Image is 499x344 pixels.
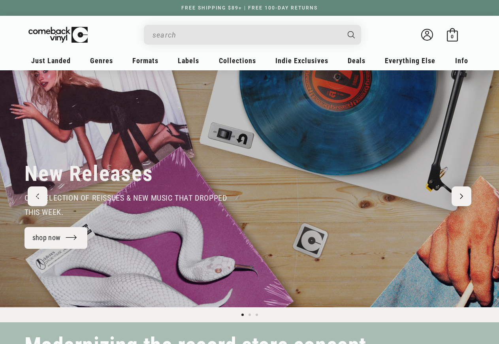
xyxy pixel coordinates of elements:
[275,56,328,65] span: Indie Exclusives
[24,193,227,217] span: our selection of reissues & new music that dropped this week.
[90,56,113,65] span: Genres
[153,27,340,43] input: search
[348,56,365,65] span: Deals
[178,56,199,65] span: Labels
[341,25,362,45] button: Search
[24,227,88,249] a: shop now
[451,34,454,39] span: 0
[173,5,326,11] a: FREE SHIPPING $89+ | FREE 100-DAY RETURNS
[31,56,71,65] span: Just Landed
[253,311,260,318] button: Load slide 3 of 3
[455,56,468,65] span: Info
[239,311,246,318] button: Load slide 1 of 3
[219,56,256,65] span: Collections
[385,56,435,65] span: Everything Else
[132,56,158,65] span: Formats
[144,25,361,45] div: Search
[246,311,253,318] button: Load slide 2 of 3
[24,161,153,187] h2: New Releases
